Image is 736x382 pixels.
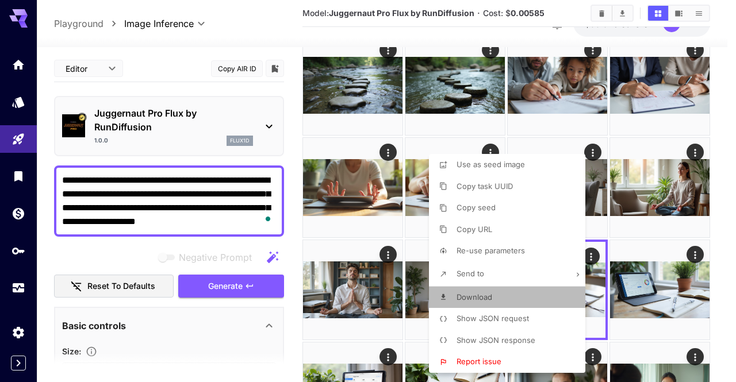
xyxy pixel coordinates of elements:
[457,160,525,169] span: Use as seed image
[457,182,513,191] span: Copy task UUID
[457,314,529,323] span: Show JSON request
[127,68,194,75] div: Keywords by Traffic
[457,357,501,366] span: Report issue
[457,335,535,345] span: Show JSON response
[114,67,124,76] img: tab_keywords_by_traffic_grey.svg
[18,30,28,39] img: website_grey.svg
[457,269,484,278] span: Send to
[457,246,525,255] span: Re-use parameters
[44,68,103,75] div: Domain Overview
[457,225,492,234] span: Copy URL
[32,18,56,28] div: v 4.0.25
[30,30,82,39] div: Domain: [URL]
[457,292,492,302] span: Download
[457,203,496,212] span: Copy seed
[18,18,28,28] img: logo_orange.svg
[31,67,40,76] img: tab_domain_overview_orange.svg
